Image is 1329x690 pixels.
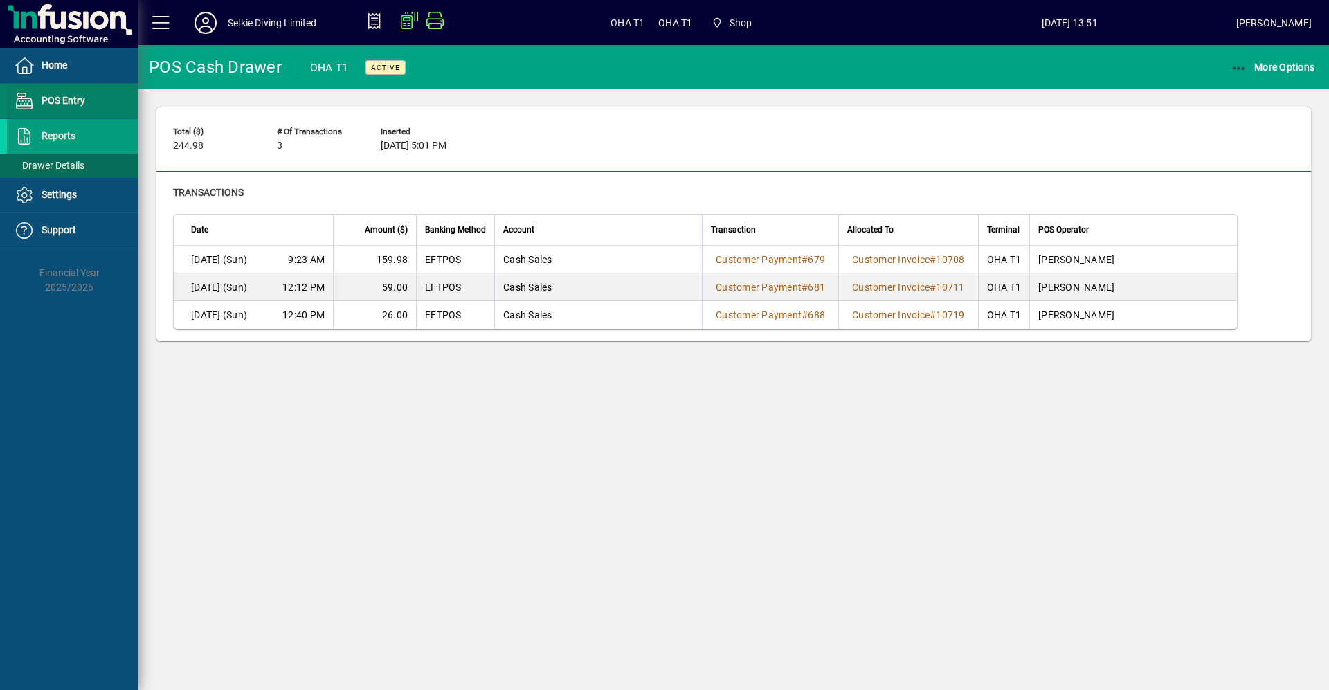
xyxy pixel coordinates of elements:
span: # [802,254,808,265]
span: Customer Payment [716,254,802,265]
span: 10711 [936,282,964,293]
a: Customer Payment#688 [711,307,830,323]
span: 12:40 PM [282,308,325,322]
span: [DATE] 5:01 PM [381,140,446,152]
a: Settings [7,178,138,212]
span: [DATE] 13:51 [903,12,1236,34]
a: Customer Invoice#10719 [847,307,970,323]
span: Customer Invoice [852,254,930,265]
span: Shop [706,10,757,35]
td: OHA T1 [978,273,1030,301]
span: # [930,309,936,320]
span: Total ($) [173,127,256,136]
span: Shop [730,12,752,34]
td: 159.98 [333,246,416,273]
span: 681 [808,282,825,293]
span: Account [503,222,534,237]
span: # [930,254,936,265]
span: Reports [42,130,75,141]
td: 26.00 [333,301,416,329]
span: 10708 [936,254,964,265]
td: Cash Sales [494,301,702,329]
span: # of Transactions [277,127,360,136]
span: POS Entry [42,95,85,106]
span: OHA T1 [658,12,692,34]
span: Active [371,63,400,72]
span: 244.98 [173,140,204,152]
span: 9:23 AM [288,253,325,266]
span: Customer Invoice [852,282,930,293]
a: Customer Invoice#10711 [847,280,970,295]
span: Customer Invoice [852,309,930,320]
span: Home [42,60,67,71]
td: Cash Sales [494,273,702,301]
div: Selkie Diving Limited [228,12,317,34]
span: Support [42,224,76,235]
span: # [802,309,808,320]
span: Transactions [173,187,244,198]
td: [PERSON_NAME] [1029,301,1237,329]
span: 3 [277,140,282,152]
td: EFTPOS [416,273,494,301]
span: Allocated To [847,222,894,237]
div: POS Cash Drawer [149,56,282,78]
td: [PERSON_NAME] [1029,246,1237,273]
span: Date [191,222,208,237]
a: POS Entry [7,84,138,118]
a: Customer Payment#679 [711,252,830,267]
span: Drawer Details [14,160,84,171]
span: POS Operator [1038,222,1089,237]
button: Profile [183,10,228,35]
span: [DATE] (Sun) [191,308,247,322]
span: Settings [42,189,77,200]
span: Terminal [987,222,1020,237]
span: Amount ($) [365,222,408,237]
td: 59.00 [333,273,416,301]
span: # [802,282,808,293]
td: [PERSON_NAME] [1029,273,1237,301]
a: Drawer Details [7,154,138,177]
a: Customer Invoice#10708 [847,252,970,267]
span: 679 [808,254,825,265]
span: Customer Payment [716,282,802,293]
span: Inserted [381,127,464,136]
div: OHA T1 [310,57,349,79]
td: EFTPOS [416,246,494,273]
span: [DATE] (Sun) [191,280,247,294]
span: OHA T1 [611,12,644,34]
a: Support [7,213,138,248]
span: Transaction [711,222,756,237]
span: [DATE] (Sun) [191,253,247,266]
span: 10719 [936,309,964,320]
span: 688 [808,309,825,320]
span: Customer Payment [716,309,802,320]
button: More Options [1227,55,1319,80]
td: Cash Sales [494,246,702,273]
div: [PERSON_NAME] [1236,12,1312,34]
a: Home [7,48,138,83]
td: EFTPOS [416,301,494,329]
td: OHA T1 [978,246,1030,273]
span: # [930,282,936,293]
a: Customer Payment#681 [711,280,830,295]
span: 12:12 PM [282,280,325,294]
span: Banking Method [425,222,486,237]
span: More Options [1231,62,1315,73]
td: OHA T1 [978,301,1030,329]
